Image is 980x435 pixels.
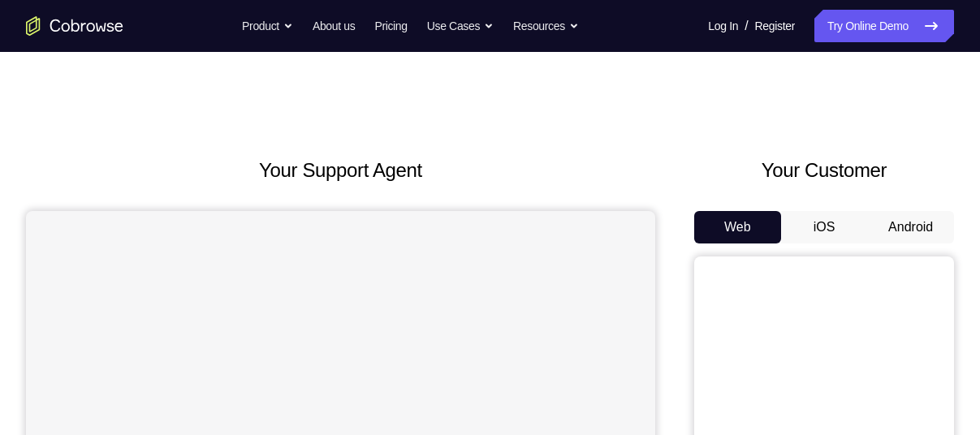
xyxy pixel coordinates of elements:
[814,10,954,42] a: Try Online Demo
[427,10,494,42] button: Use Cases
[694,211,781,243] button: Web
[745,16,748,36] span: /
[26,156,655,185] h2: Your Support Agent
[374,10,407,42] a: Pricing
[694,156,954,185] h2: Your Customer
[513,10,579,42] button: Resources
[781,211,868,243] button: iOS
[242,10,293,42] button: Product
[755,10,795,42] a: Register
[708,10,738,42] a: Log In
[313,10,355,42] a: About us
[26,16,123,36] a: Go to the home page
[867,211,954,243] button: Android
